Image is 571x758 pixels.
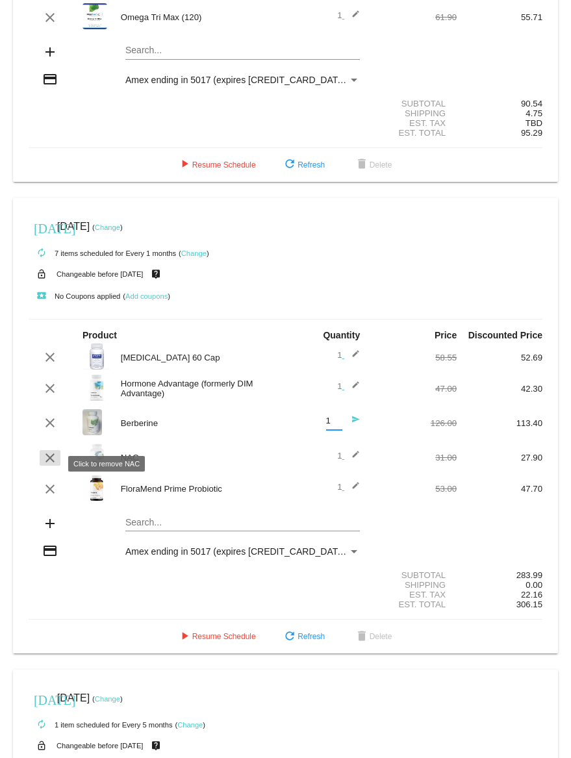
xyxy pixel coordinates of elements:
[344,10,360,25] mat-icon: edit
[282,160,325,170] span: Refresh
[114,484,286,494] div: FloraMend Prime Probiotic
[175,721,205,729] small: ( )
[82,409,102,435] img: Berberine-label-scaled-e1662645620683.jpg
[337,482,360,492] span: 1
[516,600,542,609] span: 306.15
[457,570,542,580] div: 283.99
[42,481,58,497] mat-icon: clear
[114,12,286,22] div: Omega Tri Max (120)
[457,384,542,394] div: 42.30
[371,12,457,22] div: 61.90
[125,546,349,557] span: Amex ending in 5017 (expires [CREDIT_CARD_DATA])
[344,381,360,396] mat-icon: edit
[177,629,192,645] mat-icon: play_arrow
[34,266,49,283] mat-icon: lock_open
[57,270,144,278] small: Changeable before [DATE]
[521,590,542,600] span: 22.16
[354,629,370,645] mat-icon: delete
[371,384,457,394] div: 47.00
[114,418,286,428] div: Berberine
[371,453,457,462] div: 31.00
[371,353,457,362] div: 58.55
[177,160,256,170] span: Resume Schedule
[42,44,58,60] mat-icon: add
[272,153,335,177] button: Refresh
[179,249,209,257] small: ( )
[114,379,286,398] div: Hormone Advantage (formerly DIM Advantage)
[371,600,457,609] div: Est. Total
[42,10,58,25] mat-icon: clear
[42,450,58,466] mat-icon: clear
[29,249,176,257] small: 7 items scheduled for Every 1 months
[371,570,457,580] div: Subtotal
[457,484,542,494] div: 47.70
[457,353,542,362] div: 52.69
[82,444,113,470] img: NAC-label.png
[42,415,58,431] mat-icon: clear
[92,223,123,231] small: ( )
[354,157,370,173] mat-icon: delete
[29,721,173,729] small: 1 item scheduled for Every 5 months
[344,450,360,466] mat-icon: edit
[521,128,542,138] span: 95.29
[95,695,120,703] a: Change
[34,288,49,304] mat-icon: local_play
[34,691,49,707] mat-icon: [DATE]
[34,220,49,235] mat-icon: [DATE]
[29,292,120,300] small: No Coupons applied
[344,481,360,497] mat-icon: edit
[371,118,457,128] div: Est. Tax
[354,160,392,170] span: Delete
[125,75,360,85] mat-select: Payment Method
[371,108,457,118] div: Shipping
[344,415,360,431] mat-icon: send
[337,350,360,360] span: 1
[148,737,164,754] mat-icon: live_help
[166,625,266,648] button: Resume Schedule
[323,330,360,340] strong: Quantity
[344,349,360,365] mat-icon: edit
[177,632,256,641] span: Resume Schedule
[282,629,298,645] mat-icon: refresh
[34,717,49,733] mat-icon: autorenew
[371,590,457,600] div: Est. Tax
[42,543,58,559] mat-icon: credit_card
[337,10,360,20] span: 1
[344,153,403,177] button: Delete
[125,518,360,528] input: Search...
[114,453,286,462] div: NAC
[177,157,192,173] mat-icon: play_arrow
[148,266,164,283] mat-icon: live_help
[42,71,58,87] mat-icon: credit_card
[82,330,117,340] strong: Product
[57,742,144,750] small: Changeable before [DATE]
[371,418,457,428] div: 126.00
[177,721,203,729] a: Change
[114,353,286,362] div: [MEDICAL_DATA] 60 Cap
[42,381,58,396] mat-icon: clear
[371,580,457,590] div: Shipping
[282,157,298,173] mat-icon: refresh
[457,418,542,428] div: 113.40
[526,118,542,128] span: TBD
[371,484,457,494] div: 53.00
[272,625,335,648] button: Refresh
[42,516,58,531] mat-icon: add
[468,330,542,340] strong: Discounted Price
[526,108,542,118] span: 4.75
[457,99,542,108] div: 90.54
[337,451,360,461] span: 1
[457,453,542,462] div: 27.90
[181,249,207,257] a: Change
[92,695,123,703] small: ( )
[125,292,168,300] a: Add coupons
[326,416,342,426] input: Quantity
[282,632,325,641] span: Refresh
[354,632,392,641] span: Delete
[82,375,112,401] img: Hormone-Advantage-label.png
[123,292,170,300] small: ( )
[125,546,360,557] mat-select: Payment Method
[82,344,111,370] img: Alpha-Lipoic-Acid-600-mg-label.png
[34,737,49,754] mat-icon: lock_open
[526,580,542,590] span: 0.00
